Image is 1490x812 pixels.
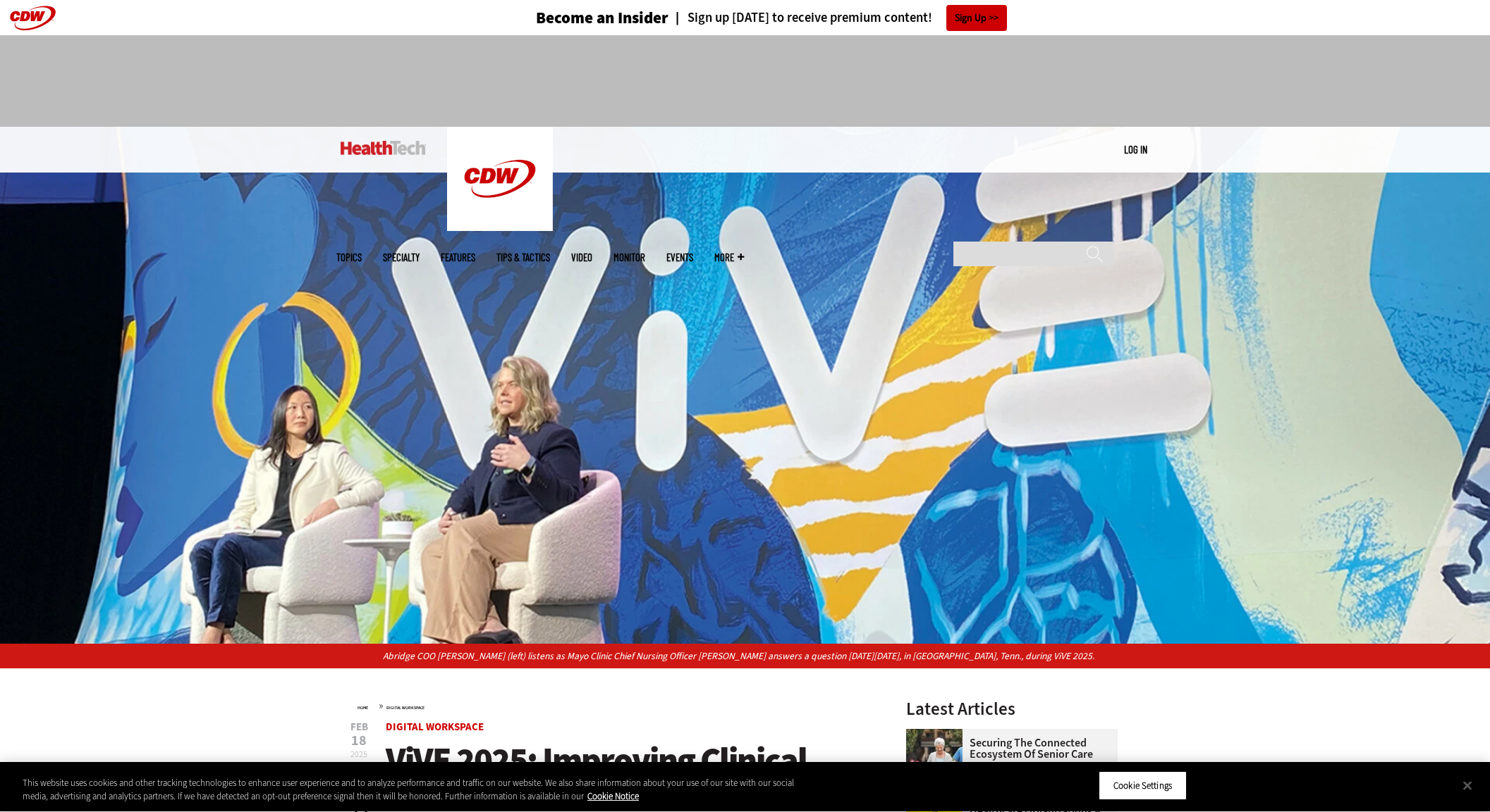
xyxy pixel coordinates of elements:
span: Specialty [383,252,420,263]
a: Log in [1124,143,1147,156]
div: User menu [1124,142,1147,157]
div: » [358,700,869,711]
button: Close [1452,770,1483,801]
h3: Become an Insider [536,10,668,26]
a: Video [571,252,592,263]
a: nurse walks with senior woman through a garden [906,729,970,740]
a: Home [358,705,368,711]
button: Cookie Settings [1099,771,1187,801]
img: nurse walks with senior woman through a garden [906,729,963,785]
a: Become an Insider [483,10,668,26]
p: Abridge COO [PERSON_NAME] (left) listens as Mayo Clinic Chief Nursing Officer [PERSON_NAME] answe... [383,649,1107,664]
a: Tips & Tactics [496,252,550,263]
h3: Latest Articles [906,700,1118,718]
div: This website uses cookies and other tracking technologies to enhance user experience and to analy... [23,776,819,804]
iframe: advertisement [489,49,1002,113]
a: Securing the Connected Ecosystem of Senior Care [906,737,1109,760]
a: Sign up [DATE] to receive premium content! [668,11,932,25]
span: Topics [336,252,362,263]
a: Features [441,252,475,263]
a: MonITor [613,252,645,263]
a: Sign Up [946,5,1007,31]
span: More [714,252,744,263]
img: Home [341,141,426,155]
span: 18 [350,734,368,748]
span: Feb [350,722,368,732]
a: More information about your privacy [587,791,639,803]
a: Digital Workspace [386,720,484,734]
a: Events [666,252,693,263]
span: 2025 [350,749,367,760]
a: Digital Workspace [386,705,425,711]
a: CDW [447,220,553,235]
img: Home [447,127,553,231]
